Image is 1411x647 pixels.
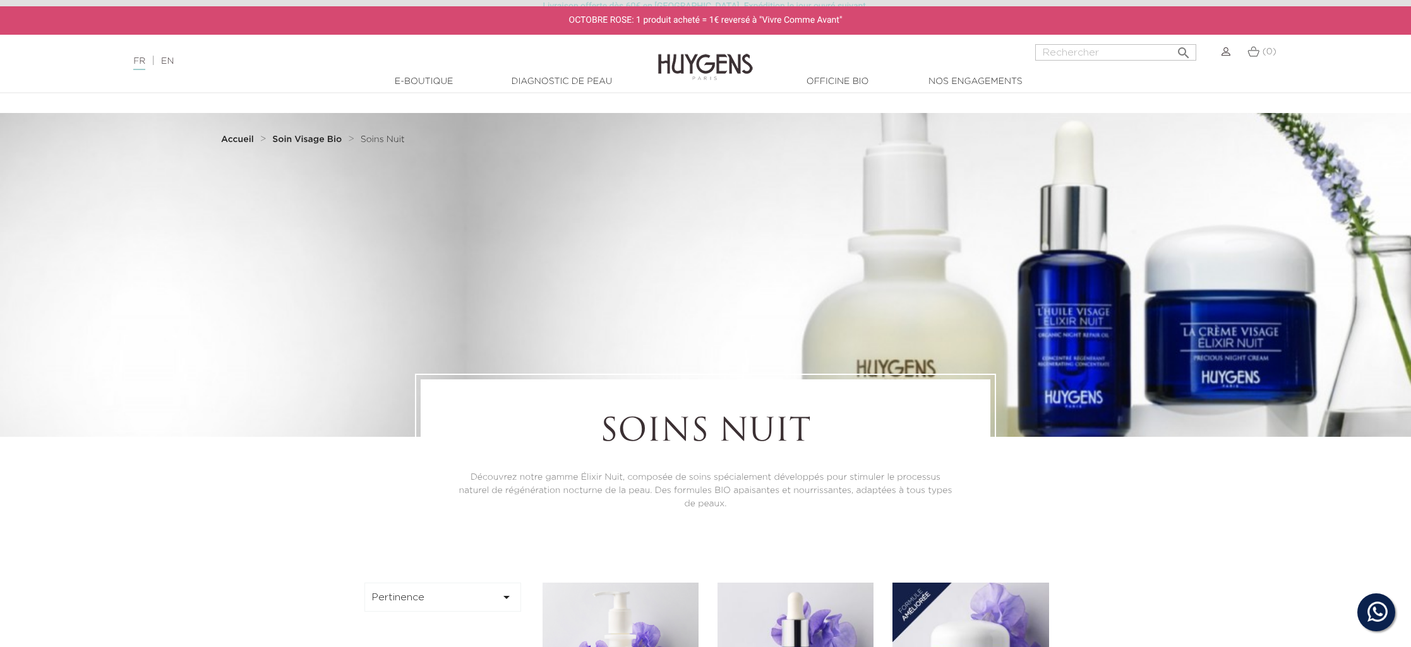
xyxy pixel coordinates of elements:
span: (0) [1263,47,1276,56]
span: Soins Nuit [361,135,405,144]
a: Nos engagements [912,75,1038,88]
a: EN [161,57,174,66]
i:  [499,590,514,605]
input: Rechercher [1035,44,1196,61]
a: E-Boutique [361,75,487,88]
p: Découvrez notre gamme Élixir Nuit, composée de soins spécialement développés pour stimuler le pro... [455,471,956,511]
button:  [1172,40,1195,57]
h1: Soins Nuit [455,414,956,452]
a: Soin Visage Bio [272,134,345,145]
button: Pertinence [364,583,521,612]
a: Soins Nuit [361,134,405,145]
a: Officine Bio [774,75,901,88]
strong: Accueil [221,135,254,144]
strong: Soin Visage Bio [272,135,342,144]
a: FR [133,57,145,70]
i:  [1176,42,1191,57]
a: Accueil [221,134,256,145]
a: Diagnostic de peau [498,75,625,88]
div: | [127,54,579,69]
img: Huygens [658,33,753,82]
